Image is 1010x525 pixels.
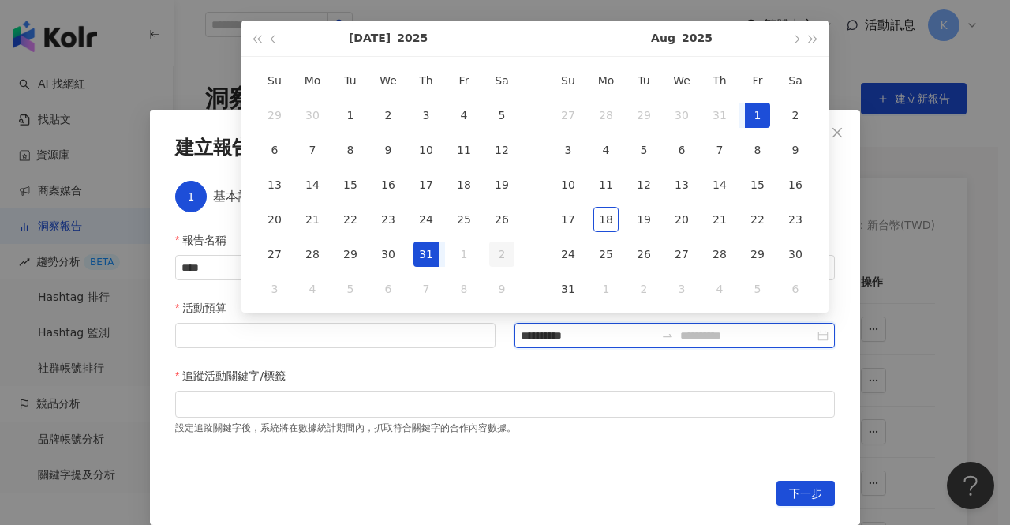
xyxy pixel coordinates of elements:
div: 5 [489,103,514,128]
td: 2025-07-23 [369,202,407,237]
th: Mo [587,63,625,98]
div: 15 [745,172,770,197]
div: 29 [631,103,656,128]
td: 2025-07-30 [369,237,407,272]
div: 16 [376,172,401,197]
div: 30 [669,103,694,128]
th: We [663,63,701,98]
div: 18 [593,207,619,232]
td: 2025-08-08 [445,272,483,306]
div: 29 [262,103,287,128]
td: 2025-08-27 [663,237,701,272]
td: 2025-08-01 [445,237,483,272]
input: 追蹤活動關鍵字/標籤 [185,398,188,410]
div: 27 [669,242,694,267]
div: 2 [783,103,808,128]
div: 6 [669,137,694,163]
div: 13 [669,172,694,197]
td: 2025-08-04 [294,272,331,306]
div: 3 [669,276,694,302]
td: 2025-07-19 [483,167,521,202]
td: 2025-08-13 [663,167,701,202]
div: 12 [489,137,514,163]
td: 2025-08-06 [369,272,407,306]
div: 2 [631,276,656,302]
div: 19 [631,207,656,232]
div: 7 [413,276,439,302]
div: 8 [745,137,770,163]
td: 2025-08-03 [549,133,587,167]
div: 29 [745,242,770,267]
div: 23 [376,207,401,232]
div: 31 [555,276,581,302]
th: Su [549,63,587,98]
td: 2025-08-02 [776,98,814,133]
div: 10 [413,137,439,163]
td: 2025-07-10 [407,133,445,167]
div: 9 [376,137,401,163]
td: 2025-08-09 [483,272,521,306]
div: 8 [451,276,477,302]
td: 2025-07-02 [369,98,407,133]
td: 2025-07-27 [549,98,587,133]
span: close [831,126,844,139]
div: 21 [707,207,732,232]
div: 7 [300,137,325,163]
th: Th [701,63,739,98]
td: 2025-07-01 [331,98,369,133]
td: 2025-07-31 [701,98,739,133]
td: 2025-07-11 [445,133,483,167]
td: 2025-08-14 [701,167,739,202]
span: to [661,329,674,342]
td: 2025-07-13 [256,167,294,202]
td: 2025-07-05 [483,98,521,133]
td: 2025-08-18 [587,202,625,237]
label: 報告名稱 [175,231,238,249]
td: 2025-08-06 [663,133,701,167]
div: 1 [451,242,477,267]
div: 30 [300,103,325,128]
div: 28 [707,242,732,267]
div: 28 [593,103,619,128]
th: Su [256,63,294,98]
td: 2025-09-05 [739,272,776,306]
td: 2025-08-25 [587,237,625,272]
div: 17 [555,207,581,232]
td: 2025-07-07 [294,133,331,167]
div: 11 [451,137,477,163]
td: 2025-08-24 [549,237,587,272]
div: 5 [338,276,363,302]
td: 2025-08-19 [625,202,663,237]
button: Close [821,117,853,148]
td: 2025-08-23 [776,202,814,237]
button: 2025 [682,21,713,56]
div: 9 [783,137,808,163]
div: 3 [262,276,287,302]
div: 5 [631,137,656,163]
td: 2025-07-08 [331,133,369,167]
div: 24 [555,242,581,267]
td: 2025-08-07 [701,133,739,167]
td: 2025-08-10 [549,167,587,202]
div: 2 [489,242,514,267]
div: 3 [413,103,439,128]
td: 2025-07-06 [256,133,294,167]
td: 2025-08-02 [483,237,521,272]
td: 2025-07-16 [369,167,407,202]
td: 2025-07-20 [256,202,294,237]
td: 2025-07-29 [331,237,369,272]
td: 2025-08-05 [331,272,369,306]
label: 追蹤活動關鍵字/標籤 [175,367,297,384]
td: 2025-07-26 [483,202,521,237]
td: 2025-07-27 [256,237,294,272]
span: 1 [188,190,195,203]
td: 2025-08-15 [739,167,776,202]
td: 2025-07-28 [294,237,331,272]
td: 2025-08-05 [625,133,663,167]
td: 2025-07-30 [663,98,701,133]
th: Fr [445,63,483,98]
td: 2025-08-29 [739,237,776,272]
input: 報告名稱 [175,255,496,280]
div: 30 [376,242,401,267]
td: 2025-08-09 [776,133,814,167]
